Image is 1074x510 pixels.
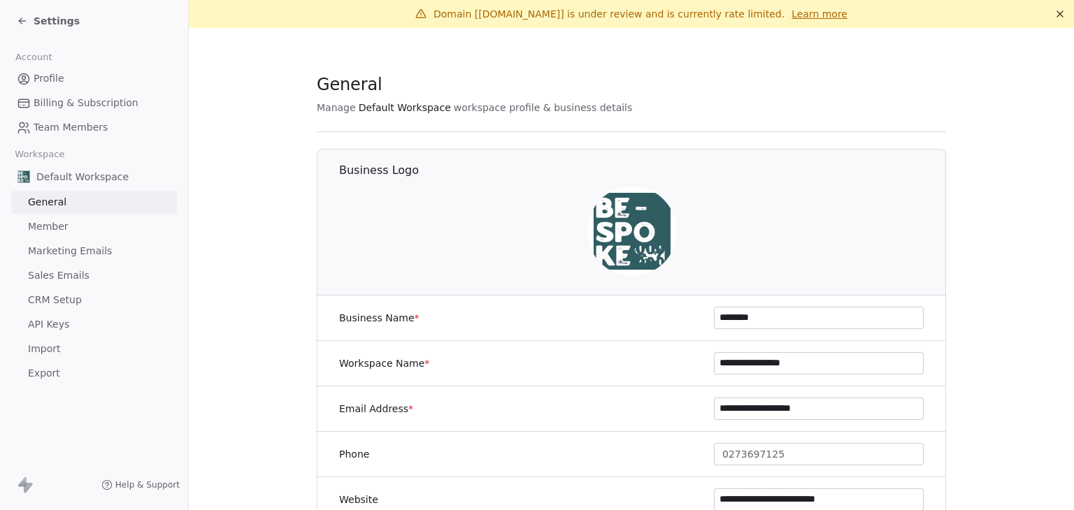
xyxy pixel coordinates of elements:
a: Help & Support [101,479,180,490]
label: Website [339,493,378,507]
a: Settings [17,14,80,28]
span: General [317,74,382,95]
span: API Keys [28,317,69,332]
span: Help & Support [115,479,180,490]
h1: Business Logo [339,163,947,178]
span: Export [28,366,60,381]
img: Facebook%20profile%20picture.png [17,170,31,184]
a: Team Members [11,116,177,139]
span: Team Members [34,120,108,135]
img: Facebook%20profile%20picture.png [587,187,677,276]
a: Member [11,215,177,238]
a: CRM Setup [11,289,177,312]
label: Email Address [339,402,413,416]
span: Account [9,47,58,68]
span: Sales Emails [28,268,89,283]
span: Member [28,219,69,234]
a: Billing & Subscription [11,92,177,115]
a: Marketing Emails [11,240,177,263]
span: 0273697125 [722,447,785,462]
span: Workspace [9,144,71,165]
span: Marketing Emails [28,244,112,258]
span: Profile [34,71,64,86]
span: Manage [317,101,356,115]
span: Default Workspace [36,170,129,184]
span: workspace profile & business details [454,101,633,115]
button: 0273697125 [714,443,924,465]
span: Domain [[DOMAIN_NAME]] is under review and is currently rate limited. [434,8,785,20]
span: CRM Setup [28,293,82,307]
a: Export [11,362,177,385]
span: Settings [34,14,80,28]
span: Default Workspace [359,101,451,115]
span: General [28,195,66,210]
label: Workspace Name [339,356,429,370]
a: Learn more [792,7,847,21]
a: General [11,191,177,214]
span: Billing & Subscription [34,96,138,110]
a: Import [11,337,177,360]
label: Phone [339,447,369,461]
a: Sales Emails [11,264,177,287]
a: Profile [11,67,177,90]
label: Business Name [339,311,420,325]
span: Import [28,342,60,356]
a: API Keys [11,313,177,336]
